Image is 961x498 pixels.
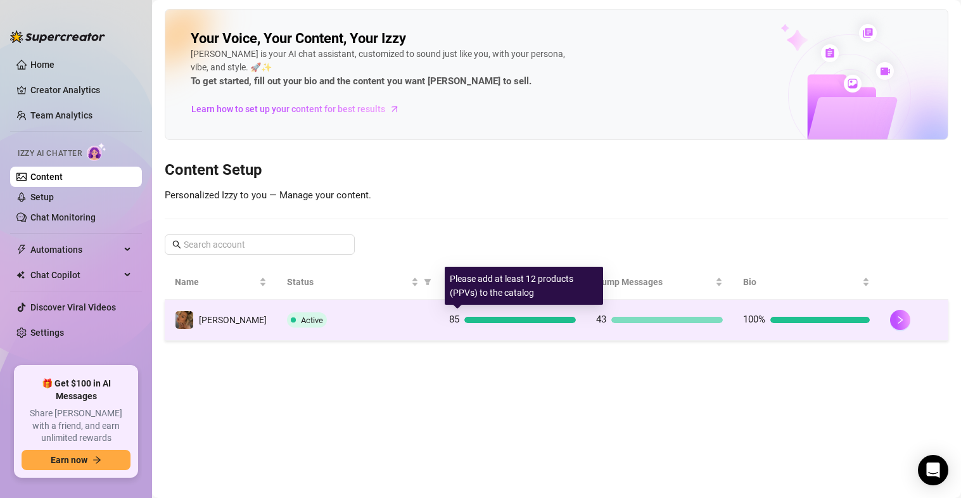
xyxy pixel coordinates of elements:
[16,271,25,279] img: Chat Copilot
[896,316,905,324] span: right
[30,80,132,100] a: Creator Analytics
[191,99,409,119] a: Learn how to set up your content for best results
[30,212,96,222] a: Chat Monitoring
[30,328,64,338] a: Settings
[184,238,337,252] input: Search account
[596,275,713,289] span: Bump Messages
[287,275,409,289] span: Status
[424,278,431,286] span: filter
[92,456,101,464] span: arrow-right
[388,103,401,115] span: arrow-right
[439,265,586,300] th: Products
[30,110,92,120] a: Team Analytics
[16,245,27,255] span: thunderbolt
[30,239,120,260] span: Automations
[743,314,765,325] span: 100%
[10,30,105,43] img: logo-BBDzfeDw.svg
[30,302,116,312] a: Discover Viral Videos
[165,189,371,201] span: Personalized Izzy to you — Manage your content.
[22,378,130,402] span: 🎁 Get $100 in AI Messages
[172,240,181,249] span: search
[596,314,606,325] span: 43
[191,30,406,48] h2: Your Voice, Your Content, Your Izzy
[51,455,87,465] span: Earn now
[191,75,531,87] strong: To get started, fill out your bio and the content you want [PERSON_NAME] to sell.
[30,60,54,70] a: Home
[165,160,948,181] h3: Content Setup
[175,275,257,289] span: Name
[449,314,459,325] span: 85
[277,265,439,300] th: Status
[22,407,130,445] span: Share [PERSON_NAME] with a friend, and earn unlimited rewards
[733,265,880,300] th: Bio
[87,143,106,161] img: AI Chatter
[30,265,120,285] span: Chat Copilot
[22,450,130,470] button: Earn nowarrow-right
[165,265,277,300] th: Name
[890,310,910,330] button: right
[30,172,63,182] a: Content
[18,148,82,160] span: Izzy AI Chatter
[586,265,733,300] th: Bump Messages
[743,275,860,289] span: Bio
[199,315,267,325] span: [PERSON_NAME]
[421,272,434,291] span: filter
[175,311,193,329] img: Melanie
[751,10,948,139] img: ai-chatter-content-library-cLFOSyPT.png
[301,316,323,325] span: Active
[30,192,54,202] a: Setup
[445,267,603,305] div: Please add at least 12 products (PPVs) to the catalog
[191,102,385,116] span: Learn how to set up your content for best results
[918,455,948,485] div: Open Intercom Messenger
[191,48,571,89] div: [PERSON_NAME] is your AI chat assistant, customized to sound just like you, with your persona, vi...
